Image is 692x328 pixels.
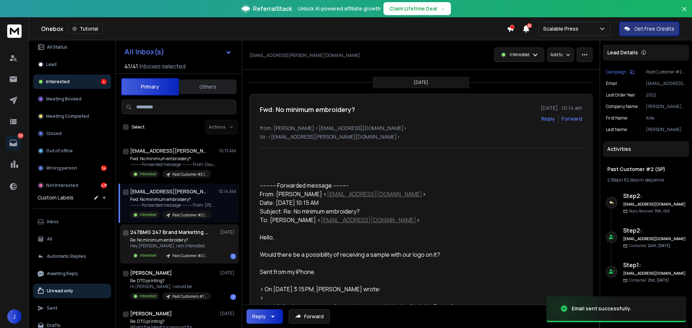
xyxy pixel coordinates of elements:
button: Interested4 [33,75,111,89]
button: All Inbox(s) [119,45,238,59]
div: Onebox [41,24,507,34]
p: Out of office [46,148,73,154]
p: Lead Details [607,49,638,56]
p: Meeting Booked [46,96,81,102]
p: Interested [139,293,156,299]
h6: Step 1 : [623,261,686,269]
div: From: [PERSON_NAME] < > [260,190,470,198]
button: Meeting Booked [33,92,111,106]
div: Email sent successfully. [572,305,631,312]
p: [DATE] [220,311,236,316]
p: Hey [PERSON_NAME]. I am interested. [130,243,211,249]
p: Meeting Completed [46,113,89,119]
p: Unlock AI-powered affiliate growth [298,5,381,12]
h1: 247BMG 247 Brand Marketing Group [130,229,209,236]
p: Past Customer #2 (SP) [172,172,207,177]
p: Allie [646,115,686,121]
p: Past Customer #2 (SP) [172,212,207,218]
h6: [EMAIL_ADDRESS][DOMAIN_NAME] [623,236,686,242]
p: [DATE] [220,229,236,235]
div: Subject: Re: No minimum embroidery? [260,207,470,216]
button: Close banner [680,4,689,22]
p: Wrong person [46,165,77,171]
div: > On [DATE] 3:15 PM, [PERSON_NAME] wrote: [260,285,470,293]
h3: Inboxes selected [139,62,186,71]
p: [PERSON_NAME] Pizza [646,104,686,109]
div: Date: [DATE] 10:15 AM [260,198,470,207]
button: Forward [289,309,330,324]
button: Not Interested473 [33,178,111,193]
button: Awaiting Reply [33,266,111,281]
button: Closed [33,126,111,141]
h3: Custom Labels [37,194,74,201]
p: 2022 [646,92,686,98]
p: Re: No minimum embroidery? [130,237,211,243]
p: to: <[EMAIL_ADDRESS][PERSON_NAME][DOMAIN_NAME]> [260,133,582,140]
p: All [47,236,52,242]
div: To: [PERSON_NAME] < > [260,216,470,224]
button: Others [179,79,236,95]
div: ---------- Forwarded message --------- [260,181,470,190]
div: 1 [230,253,236,259]
p: [DATE] : 10:14 am [541,104,582,112]
p: Contacted [629,243,670,248]
div: Forward [562,115,582,122]
div: 54 [101,165,107,171]
p: Lead [46,62,57,67]
p: Re: DTG printing? [130,319,211,324]
div: Sent from my iPhone [260,268,470,276]
h1: [PERSON_NAME] [130,269,172,277]
button: Campaign [606,69,635,75]
h1: [PERSON_NAME] [130,310,172,317]
button: Lead [33,57,111,72]
a: [EMAIL_ADDRESS][DOMAIN_NAME] [321,216,416,224]
button: Inbox [33,215,111,229]
p: All Status [47,44,67,50]
button: Primary [121,78,179,95]
p: ---------- Forwarded message --------- From: [PERSON_NAME] [130,202,217,208]
a: [EMAIL_ADDRESS][DOMAIN_NAME] [327,190,422,198]
span: 82 days in sequence [624,177,664,183]
p: Reply Received [629,208,670,214]
button: Reply [247,309,283,324]
span: 2 Steps [607,177,621,183]
p: [DATE] [220,270,236,276]
p: from: [PERSON_NAME] <[EMAIL_ADDRESS][DOMAIN_NAME]> [260,125,582,132]
p: Sent [47,305,57,311]
p: Fwd: No minimum embroidery? [130,156,217,162]
span: 11th, Oct [655,208,670,214]
p: 10:13 AM [219,148,236,154]
p: Campaign [606,69,627,75]
button: Sent [33,301,111,315]
p: First Name [606,115,627,121]
div: 4 [101,79,107,85]
p: last order year [606,92,635,98]
p: Not Interested [46,183,78,188]
div: 473 [101,183,107,188]
p: [PERSON_NAME] [646,127,686,132]
div: Hello, [260,233,470,242]
p: [EMAIL_ADDRESS][DOMAIN_NAME] [646,81,686,86]
button: All Status [33,40,111,54]
div: Activities [603,141,689,157]
button: J [7,309,22,324]
h6: [EMAIL_ADDRESS][DOMAIN_NAME] [623,271,686,276]
p: 10:14 AM [219,189,236,194]
p: ---------- Forwarded message --------- From: Dauntless [130,162,217,167]
div: 1 [230,294,236,300]
p: Past Customers #1 (SP) [172,294,207,299]
h1: [EMAIL_ADDRESS][PERSON_NAME][DOMAIN_NAME] [130,147,209,154]
div: > ﻿Just following up — many of our customers switched to Scalable Press for faster shipping, no m... [260,302,470,319]
div: > [260,293,470,302]
h1: Fwd: No minimum embroidery? [260,104,355,114]
p: Interested [510,52,529,58]
p: Hi [PERSON_NAME], I would be [130,284,211,289]
p: Automatic Replies [47,253,86,259]
span: 24th, [DATE] [648,243,670,248]
button: Get Free Credits [619,22,679,36]
h6: [EMAIL_ADDRESS][DOMAIN_NAME] [623,202,686,207]
p: Fwd: No minimum embroidery? [130,197,217,202]
button: All [33,232,111,246]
